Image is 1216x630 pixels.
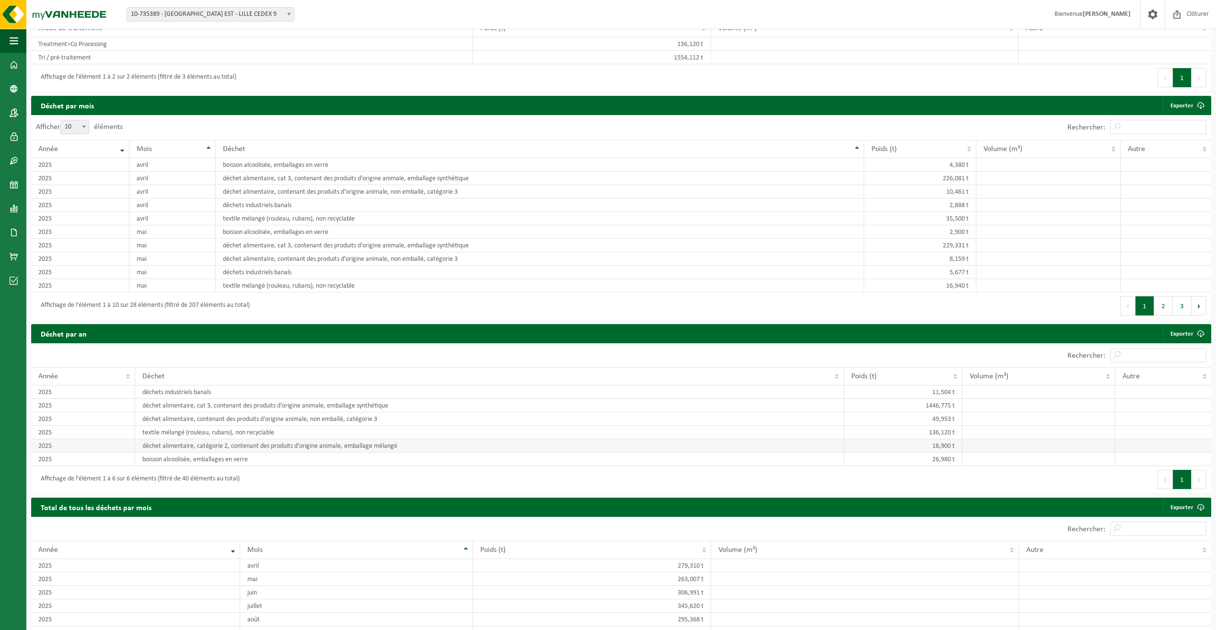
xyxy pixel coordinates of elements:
td: 1554,112 t [473,51,711,64]
td: 279,310 t [473,559,711,572]
td: 136,120 t [844,426,962,439]
span: Volume (m³) [970,373,1008,380]
td: 2025 [31,599,240,613]
td: 2025 [31,453,135,466]
td: textile mélangé (rouleau, rubans), non recyclable [216,212,864,225]
td: 2025 [31,239,129,252]
button: 1 [1173,68,1192,87]
span: Poids (t) [851,373,877,380]
td: 16,940 t [864,279,976,292]
td: 2025 [31,279,129,292]
td: 345,620 t [473,599,711,613]
span: Autre [1026,546,1043,554]
td: avril [129,172,216,185]
span: Autre [1123,373,1140,380]
td: 2,900 t [864,225,976,239]
button: Next [1192,296,1206,315]
td: 2025 [31,586,240,599]
a: Exporter [1163,324,1210,343]
td: mai [129,279,216,292]
td: 2025 [31,385,135,399]
td: 1446,775 t [844,399,962,412]
span: Volume (m³) [984,145,1022,153]
span: 10 [61,120,89,134]
button: Next [1192,68,1206,87]
h2: Total de tous les déchets par mois [31,498,161,516]
label: Rechercher: [1067,124,1105,131]
td: mai [129,252,216,266]
td: avril [240,559,473,572]
span: Poids (t) [480,546,506,554]
td: déchet alimentaire, cat 3, contenant des produits d'origine animale, emballage synthétique [135,399,844,412]
td: textile mélangé (rouleau, rubans), non recyclable [135,426,844,439]
button: Previous [1120,296,1135,315]
div: Affichage de l'élément 1 à 6 sur 6 éléments (filtré de 40 éléments au total) [36,471,240,488]
td: 2025 [31,399,135,412]
h2: Déchet par mois [31,96,104,115]
td: déchet alimentaire, cat 3, contenant des produits d'origine animale, emballage synthétique [216,239,864,252]
span: Poids (t) [871,145,897,153]
td: 2025 [31,212,129,225]
td: 229,331 t [864,239,976,252]
td: déchet alimentaire, contenant des produits d'origine animale, non emballé, catégorie 3 [135,412,844,426]
strong: [PERSON_NAME] [1083,11,1131,18]
td: boisson alcoolisée, emballages en verre [216,158,864,172]
td: 2025 [31,412,135,426]
button: 2 [1154,296,1173,315]
label: Rechercher: [1067,525,1105,533]
td: avril [129,185,216,198]
td: juillet [240,599,473,613]
td: 8,159 t [864,252,976,266]
button: Next [1192,470,1206,489]
td: 4,380 t [864,158,976,172]
td: Tri / pré-traitement [31,51,473,64]
td: déchet alimentaire, contenant des produits d'origine animale, non emballé, catégorie 3 [216,252,864,266]
td: 2025 [31,172,129,185]
a: Exporter [1163,498,1210,517]
td: mai [129,239,216,252]
td: boisson alcoolisée, emballages en verre [216,225,864,239]
span: Année [38,373,58,380]
span: Déchet [223,145,245,153]
td: déchets industriels banals [216,266,864,279]
div: Affichage de l'élément 1 à 2 sur 2 éléments (filtré de 3 éléments au total) [36,69,236,86]
button: 3 [1173,296,1192,315]
span: 10-735389 - SUEZ RV NORD EST - LILLE CEDEX 9 [127,8,294,21]
td: 306,991 t [473,586,711,599]
span: 10 [60,120,89,134]
td: 2025 [31,613,240,626]
td: 2025 [31,158,129,172]
span: 10-735389 - SUEZ RV NORD EST - LILLE CEDEX 9 [127,7,294,22]
td: 2025 [31,252,129,266]
td: août [240,613,473,626]
td: textile mélangé (rouleau, rubans), non recyclable [216,279,864,292]
td: 18,900 t [844,439,962,453]
td: déchet alimentaire, contenant des produits d'origine animale, non emballé, catégorie 3 [216,185,864,198]
label: Afficher éléments [36,123,123,131]
td: mai [129,266,216,279]
td: avril [129,198,216,212]
td: déchet alimentaire, catégorie 2, contenant des produits d'origine animale, emballage mélangé [135,439,844,453]
td: 10,461 t [864,185,976,198]
label: Rechercher: [1067,352,1105,360]
td: 2025 [31,225,129,239]
td: déchets industriels banals [216,198,864,212]
td: 2025 [31,185,129,198]
td: juin [240,586,473,599]
span: Année [38,145,58,153]
span: Volume (m³) [718,546,757,554]
td: boisson alcoolisée, emballages en verre [135,453,844,466]
h2: Déchet par an [31,324,96,343]
td: 49,953 t [844,412,962,426]
td: 2025 [31,559,240,572]
span: Déchet [142,373,164,380]
span: Mois [137,145,152,153]
span: Mois [247,546,263,554]
td: 35,500 t [864,212,976,225]
td: 2025 [31,572,240,586]
button: Previous [1158,470,1173,489]
td: 26,980 t [844,453,962,466]
td: mai [129,225,216,239]
td: 263,007 t [473,572,711,586]
td: 2025 [31,439,135,453]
